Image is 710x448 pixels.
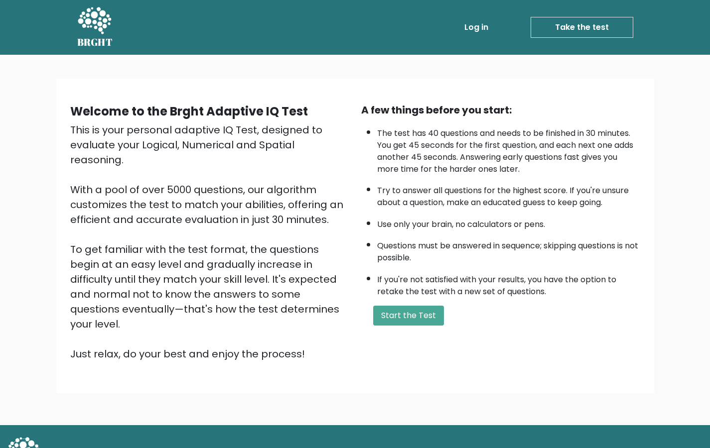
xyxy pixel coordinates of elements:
[70,122,349,361] div: This is your personal adaptive IQ Test, designed to evaluate your Logical, Numerical and Spatial ...
[70,103,308,119] b: Welcome to the Brght Adaptive IQ Test
[373,306,444,326] button: Start the Test
[361,103,640,117] div: A few things before you start:
[377,122,640,175] li: The test has 40 questions and needs to be finished in 30 minutes. You get 45 seconds for the firs...
[377,235,640,264] li: Questions must be answered in sequence; skipping questions is not possible.
[77,36,113,48] h5: BRGHT
[377,180,640,209] li: Try to answer all questions for the highest score. If you're unsure about a question, make an edu...
[531,17,633,38] a: Take the test
[460,17,492,37] a: Log in
[77,4,113,51] a: BRGHT
[377,269,640,298] li: If you're not satisfied with your results, you have the option to retake the test with a new set ...
[377,214,640,230] li: Use only your brain, no calculators or pens.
